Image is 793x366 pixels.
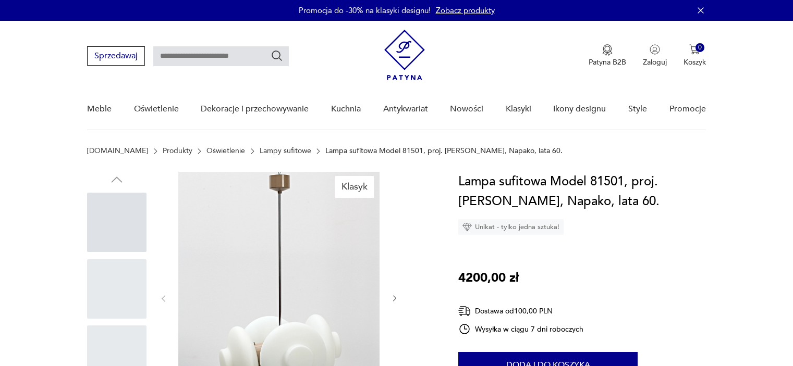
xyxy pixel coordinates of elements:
div: Dostawa od 100,00 PLN [458,305,583,318]
button: Szukaj [271,49,283,62]
img: Ikona diamentu [462,222,472,232]
p: 4200,00 zł [458,268,519,288]
img: Patyna - sklep z meblami i dekoracjami vintage [384,30,425,80]
a: Promocje [669,89,706,129]
div: Unikat - tylko jedna sztuka! [458,219,564,235]
h1: Lampa sufitowa Model 81501, proj. [PERSON_NAME], Napako, lata 60. [458,172,706,211]
a: Kuchnia [331,89,361,129]
a: Ikony designu [553,89,606,129]
p: Zaloguj [643,57,667,67]
p: Promocja do -30% na klasyki designu! [299,5,431,16]
div: 0 [696,43,704,52]
a: Oświetlenie [134,89,179,129]
img: Ikona koszyka [689,44,700,55]
a: Ikona medaluPatyna B2B [589,44,626,67]
a: Lampy sufitowe [260,147,311,155]
a: Produkty [163,147,192,155]
button: Zaloguj [643,44,667,67]
img: Ikona dostawy [458,305,471,318]
img: Ikonka użytkownika [650,44,660,55]
p: Koszyk [684,57,706,67]
a: Meble [87,89,112,129]
a: [DOMAIN_NAME] [87,147,148,155]
a: Nowości [450,89,483,129]
a: Klasyki [506,89,531,129]
a: Dekoracje i przechowywanie [201,89,309,129]
button: 0Koszyk [684,44,706,67]
a: Zobacz produkty [436,5,495,16]
a: Oświetlenie [206,147,245,155]
button: Patyna B2B [589,44,626,67]
a: Antykwariat [383,89,428,129]
a: Sprzedawaj [87,53,145,60]
div: Klasyk [335,176,374,198]
p: Lampa sufitowa Model 81501, proj. [PERSON_NAME], Napako, lata 60. [325,147,563,155]
a: Style [628,89,647,129]
p: Patyna B2B [589,57,626,67]
img: Ikona medalu [602,44,613,56]
div: Wysyłka w ciągu 7 dni roboczych [458,323,583,335]
button: Sprzedawaj [87,46,145,66]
